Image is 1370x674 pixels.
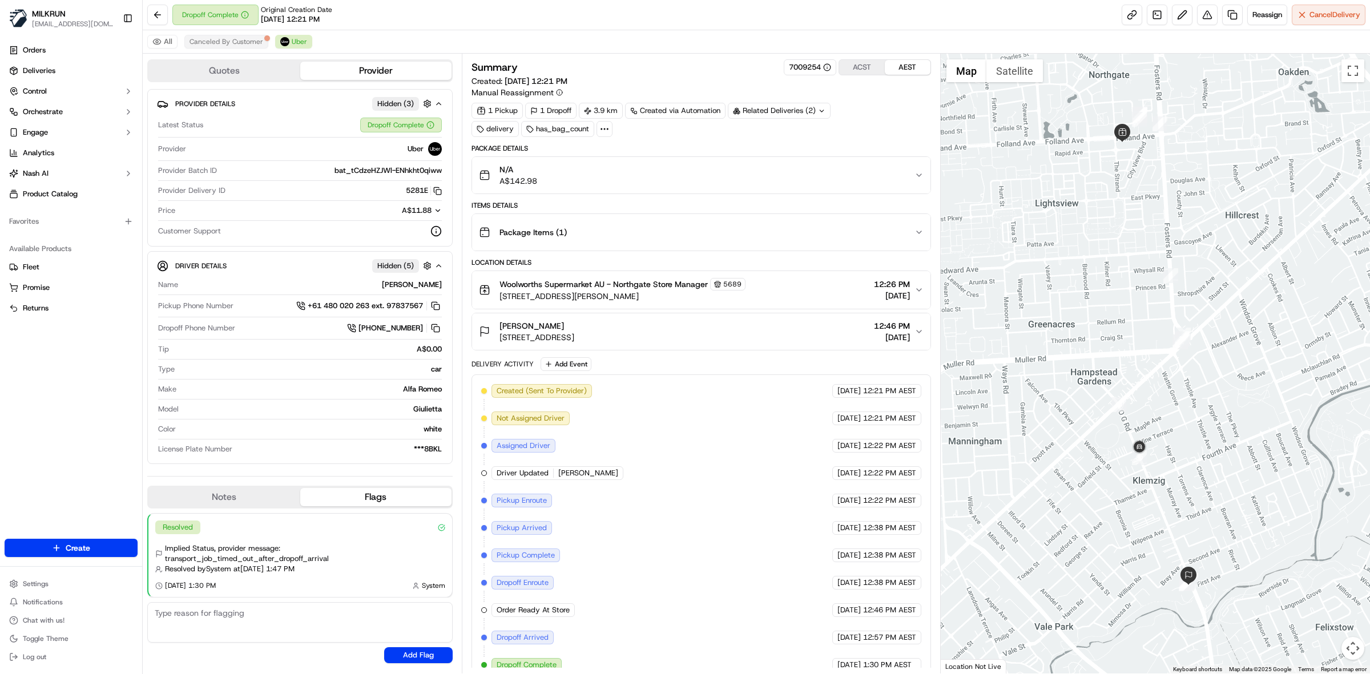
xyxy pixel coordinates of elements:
[175,261,227,271] span: Driver Details
[32,19,114,29] button: [EMAIL_ADDRESS][DOMAIN_NAME]
[408,144,424,154] span: Uber
[5,631,138,647] button: Toggle Theme
[837,550,861,560] span: [DATE]
[499,227,567,238] span: Package Items ( 1 )
[1298,666,1314,672] a: Terms (opens in new tab)
[525,103,577,119] div: 1 Dropoff
[986,59,1043,82] button: Show satellite imagery
[839,60,885,75] button: ACST
[184,35,268,49] button: Canceled By Customer
[347,322,442,334] button: [PHONE_NUMBER]
[497,413,565,423] span: Not Assigned Driver
[158,323,235,333] span: Dropoff Phone Number
[499,332,574,343] span: [STREET_ADDRESS]
[521,121,594,137] div: has_bag_count
[5,144,138,162] a: Analytics
[158,120,203,130] span: Latest Status
[497,550,555,560] span: Pickup Complete
[5,82,138,100] button: Control
[5,576,138,592] button: Settings
[472,121,519,137] div: delivery
[155,520,200,534] div: Resolved
[1183,573,1198,588] div: 15
[728,103,831,119] div: Related Deliveries (2)
[5,649,138,665] button: Log out
[23,303,49,313] span: Returns
[497,523,547,533] span: Pickup Arrived
[837,523,861,533] span: [DATE]
[9,9,27,27] img: MILKRUN
[1252,10,1282,20] span: Reassign
[1153,116,1167,131] div: 2
[23,127,48,138] span: Engage
[1132,112,1147,127] div: 7
[497,605,570,615] span: Order Ready At Store
[23,282,50,293] span: Promise
[280,37,289,46] img: uber-new-logo.jpeg
[5,164,138,183] button: Nash AI
[863,495,916,506] span: 12:22 PM AEST
[5,123,138,142] button: Engage
[292,37,307,46] span: Uber
[837,468,861,478] span: [DATE]
[472,144,931,153] div: Package Details
[863,386,916,396] span: 12:21 PM AEST
[172,5,259,25] button: Dropoff Complete
[944,659,981,673] img: Google
[1176,328,1191,342] div: 1
[1173,334,1188,349] div: 12
[296,300,442,312] a: +61 480 020 263 ext. 97837567
[23,107,63,117] span: Orchestrate
[499,320,564,332] span: [PERSON_NAME]
[32,8,66,19] button: MILKRUN
[180,424,442,434] div: white
[1133,107,1147,122] div: 3
[358,323,423,333] span: [PHONE_NUMBER]
[472,214,930,251] button: Package Items (1)
[335,166,442,176] span: bat_tCdzeHZJWl-ENhkht0qiww
[837,605,861,615] span: [DATE]
[5,62,138,80] a: Deliveries
[9,262,133,272] a: Fleet
[360,118,442,132] div: Dropoff Complete
[558,468,618,478] span: [PERSON_NAME]
[5,594,138,610] button: Notifications
[308,301,423,311] span: +61 480 020 263 ext. 97837567
[158,344,169,354] span: Tip
[23,66,55,76] span: Deliveries
[1341,59,1364,82] button: Toggle fullscreen view
[5,41,138,59] a: Orders
[190,37,263,46] span: Canceled By Customer
[863,523,916,533] span: 12:38 PM AEST
[1247,5,1287,25] button: Reassign
[372,259,434,273] button: Hidden (5)
[1132,450,1147,465] div: 30
[1292,5,1365,25] button: CancelDelivery
[863,660,912,670] span: 1:30 PM AEST
[157,94,443,113] button: Provider DetailsHidden (3)
[165,543,445,564] span: Implied Status, provider message: transport_job_timed_out_after_dropoff_arrival
[5,240,138,258] div: Available Products
[158,166,217,176] span: Provider Batch ID
[837,413,861,423] span: [DATE]
[1172,334,1187,349] div: 10
[837,495,861,506] span: [DATE]
[158,301,233,311] span: Pickup Phone Number
[499,279,708,290] span: Woolworths Supermarket AU - Northgate Store Manager
[1133,108,1147,123] div: 6
[497,632,549,643] span: Dropoff Arrived
[300,488,452,506] button: Flags
[158,424,176,434] span: Color
[183,280,442,290] div: [PERSON_NAME]
[579,103,623,119] div: 3.9 km
[5,612,138,628] button: Chat with us!
[23,598,63,607] span: Notifications
[233,564,295,574] span: at [DATE] 1:47 PM
[384,647,453,663] button: Add Flag
[625,103,726,119] a: Created via Automation
[5,212,138,231] div: Favorites
[402,205,432,215] span: A$11.88
[5,185,138,203] a: Product Catalog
